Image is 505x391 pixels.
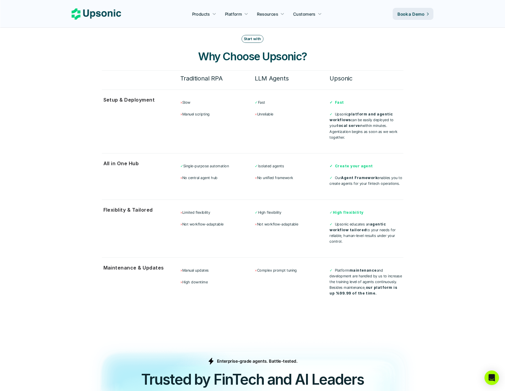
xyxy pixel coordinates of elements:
p: Products [192,11,210,17]
p: No unified framework [255,175,328,181]
p: Setup & Deployment [103,96,174,104]
h3: Why Choose Upsonic? [162,49,343,64]
strong: Agent Framework [341,175,377,180]
p: Not workflow-adaptable [255,221,328,227]
a: Book a Demo [393,8,434,20]
strong: High flexibility [333,210,364,215]
h2: Trusted by FinTech and AI Leaders [72,369,434,389]
strong: local server [337,123,362,128]
p: Manuel scripting [180,111,254,117]
span: ✓ [255,100,258,105]
strong: maintenance [349,268,377,273]
p: Complex prompt tuning [255,267,328,273]
span: ✓ [180,164,183,168]
span: ✓ [330,268,333,273]
span: × [180,210,182,215]
span: ✓ [330,222,333,226]
span: × [180,100,182,105]
span: ✓ [255,210,258,215]
span: × [255,112,257,116]
h6: Upsonic [330,73,403,84]
p: Not workflow-adaptable [180,221,254,227]
div: Open Intercom Messenger [484,371,499,385]
span: × [180,222,182,226]
h6: Traditional RPA [180,73,254,84]
p: Single-purpose automation [180,163,254,169]
p: Our enables you to create agents for your fintech operations. [330,175,403,186]
span: × [255,222,257,226]
p: Slow [180,99,254,105]
strong: ✓ Create your agent [330,164,373,168]
p: Upsonic educates an to your needs for reliable, human-level results under your control. [330,221,403,244]
p: Fast [255,99,328,105]
p: Upsonic can be easily deployed to your within minutes. Agentization begins as soon as we work tog... [330,111,403,140]
p: Resources [257,11,278,17]
span: × [255,175,257,180]
span: × [180,280,182,284]
p: Isolated agents [255,163,328,169]
p: Book a Demo [398,11,425,17]
p: Start with [244,37,261,41]
h6: LLM Agents [255,73,328,84]
p: All in One Hub [103,159,174,168]
span: ✓ [255,164,258,168]
p: Customers [293,11,316,17]
span: × [180,112,182,116]
span: × [180,268,182,273]
p: Limited flexibility [180,210,254,215]
a: Products [188,8,220,19]
p: High downtime [180,279,254,285]
span: ✓ [330,112,333,116]
span: × [255,268,257,273]
p: Platform [225,11,242,17]
p: Manual updates [180,267,254,273]
p: Enterprise-grade agents. Battle-tested. [217,358,298,364]
span: × [180,175,182,180]
p: High flexibility [255,210,328,215]
p: Platform and development are handled by us to increase the training level of agents continuously.... [330,267,403,296]
p: Unreliable [255,111,328,117]
span: ✓ [330,175,333,180]
strong: ✓ Fast [330,100,344,105]
p: No central agent hub [180,175,254,181]
p: Maintenance & Updates [103,263,174,272]
p: ✓ [330,210,403,215]
p: Flexiblity & Tailored [103,206,174,214]
strong: tailored [350,228,367,232]
strong: platform and agentic workflows [330,112,394,122]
